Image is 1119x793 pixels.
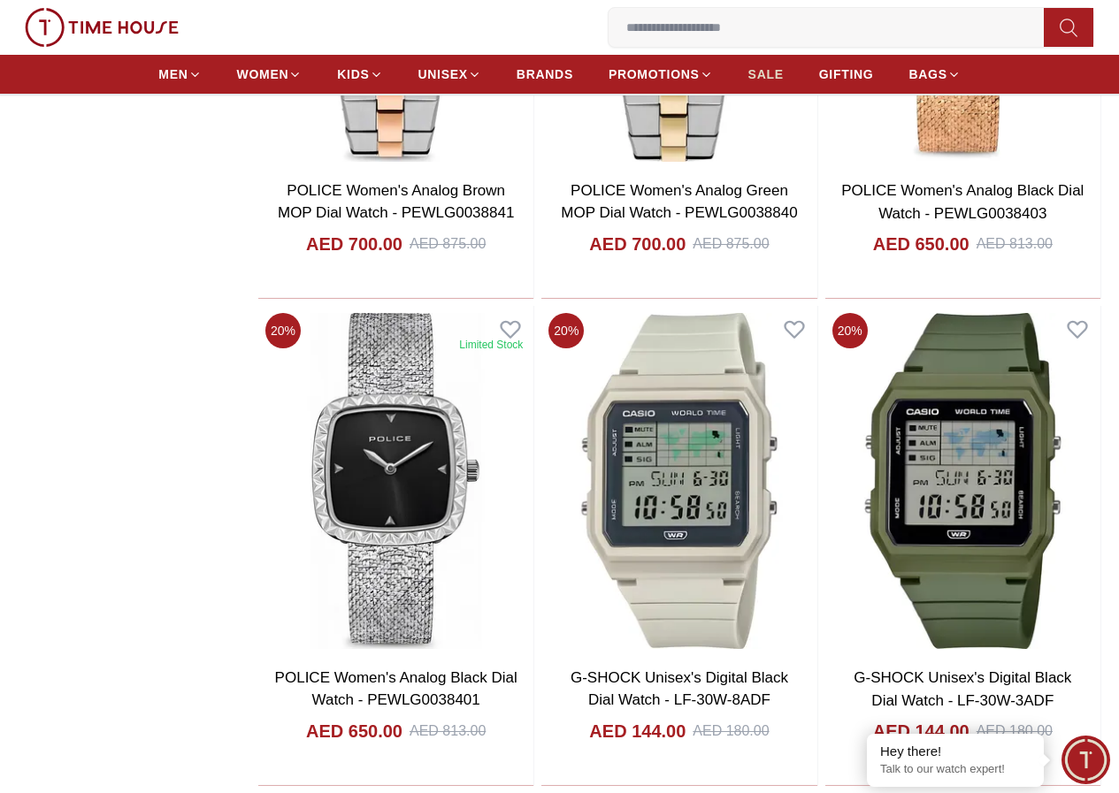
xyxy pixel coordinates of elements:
p: Talk to our watch expert! [880,762,1031,777]
h4: AED 144.00 [873,719,970,743]
span: UNISEX [418,65,468,83]
a: PROMOTIONS [609,58,713,90]
div: AED 180.00 [977,721,1053,742]
span: 20 % [265,313,301,348]
h4: AED 650.00 [873,232,970,256]
span: BRANDS [517,65,573,83]
h4: AED 144.00 [589,719,686,743]
div: AED 180.00 [693,721,769,742]
a: SALE [748,58,784,90]
span: 20 % [548,313,584,348]
a: UNISEX [418,58,481,90]
div: Limited Stock [459,338,523,352]
img: POLICE Women's Analog Black Dial Watch - PEWLG0038401 [258,306,533,656]
a: WOMEN [237,58,303,90]
a: KIDS [337,58,382,90]
a: BRANDS [517,58,573,90]
div: AED 875.00 [693,233,769,255]
a: POLICE Women's Analog Black Dial Watch - PEWLG0038401 [275,669,517,709]
a: POLICE Women's Analog Green MOP Dial Watch - PEWLG0038840 [561,182,797,222]
img: G-SHOCK Unisex's Digital Black Dial Watch - LF-30W-3ADF [825,306,1100,656]
a: POLICE Women's Analog Brown MOP Dial Watch - PEWLG0038841 [278,182,514,222]
h4: AED 700.00 [589,232,686,256]
div: AED 813.00 [977,233,1053,255]
a: GIFTING [819,58,874,90]
h4: AED 650.00 [306,719,402,743]
div: Chat Widget [1062,736,1110,784]
span: 20 % [832,313,868,348]
span: KIDS [337,65,369,83]
div: Hey there! [880,743,1031,760]
span: GIFTING [819,65,874,83]
a: POLICE Women's Analog Black Dial Watch - PEWLG0038403 [841,182,1084,222]
img: G-SHOCK Unisex's Digital Black Dial Watch - LF-30W-8ADF [541,306,816,656]
a: BAGS [908,58,960,90]
span: BAGS [908,65,947,83]
span: PROMOTIONS [609,65,700,83]
div: AED 813.00 [410,721,486,742]
div: AED 875.00 [410,233,486,255]
h4: AED 700.00 [306,232,402,256]
a: G-SHOCK Unisex's Digital Black Dial Watch - LF-30W-3ADF [854,669,1071,709]
span: WOMEN [237,65,289,83]
img: ... [25,8,179,47]
a: MEN [158,58,201,90]
span: MEN [158,65,188,83]
a: G-SHOCK Unisex's Digital Black Dial Watch - LF-30W-8ADF [571,669,788,709]
span: SALE [748,65,784,83]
